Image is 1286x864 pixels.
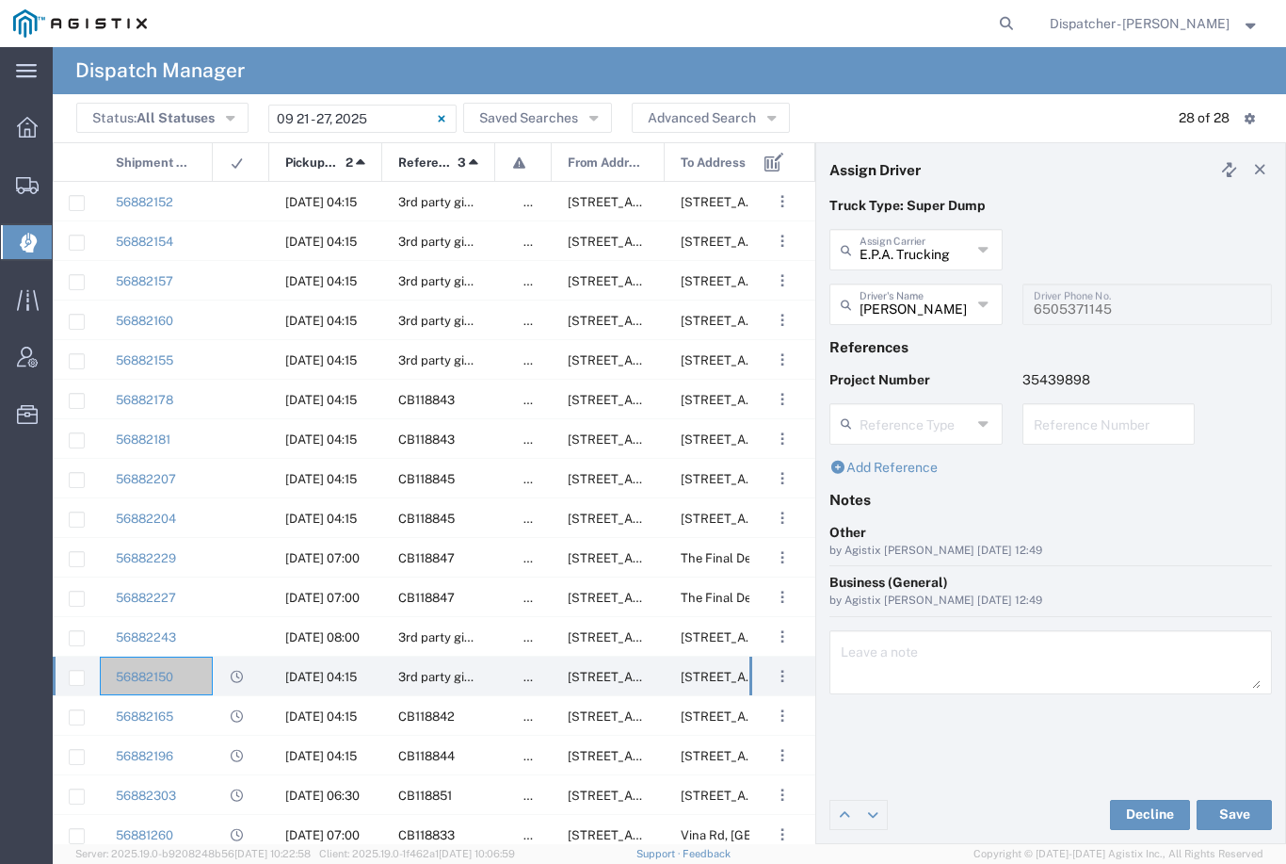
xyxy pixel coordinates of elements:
[76,103,249,133] button: Status:All Statuses
[523,393,552,407] span: false
[116,472,176,486] a: 56882207
[829,196,1272,216] p: Truck Type: Super Dump
[523,235,552,249] span: false
[116,709,173,724] a: 56882165
[568,432,857,447] span: 6501 Florin Perkins Rd, Sacramento, California, United States
[568,551,755,565] span: 6400 Claim St, Placerville, California, United States
[769,188,796,215] button: ...
[568,195,857,209] span: 6501 Florin Perkins Rd, Sacramento, California, United States
[398,591,455,605] span: CB118847
[285,235,357,249] span: 09/22/2025, 04:15
[681,789,868,803] span: 23626 Foresthill Rd, Foresthill, California, United States
[681,630,868,644] span: 22715 Canyon Way, Colfax, California, 95713, United States
[523,195,552,209] span: false
[829,370,1003,390] p: Project Number
[769,703,796,729] button: ...
[769,782,796,808] button: ...
[285,709,357,724] span: 09/22/2025, 04:15
[681,143,746,183] span: To Address
[116,630,176,644] a: 56882243
[568,828,857,842] span: 5365 Clark Rd, Paradise, California, 95969, United States
[285,789,360,803] span: 09/22/2025, 06:30
[398,195,506,209] span: 3rd party giveaway
[523,630,552,644] span: false
[829,523,1272,543] div: Other
[829,543,1272,560] div: by Agistix [PERSON_NAME] [DATE] 12:49
[285,591,360,605] span: 09/23/2025, 07:00
[769,663,796,690] button: ...
[780,546,784,569] span: . . .
[398,709,455,724] span: CB118842
[285,353,357,367] span: 09/23/2025, 04:15
[780,388,784,411] span: . . .
[398,670,506,684] span: 3rd party giveaway
[398,353,506,367] span: 3rd party giveaway
[769,545,796,571] button: ...
[681,393,868,407] span: 10936 Iron Mountain Rd, Redding, California, United States
[681,551,1242,565] span: The Final Destination is not defined yet, Placerville, California, United States
[523,432,552,447] span: false
[568,393,857,407] span: 6501 Florin Perkins Rd, Sacramento, California, United States
[523,472,552,486] span: false
[568,512,857,526] span: 6501 Florin Perkins Rd, Sacramento, California, United States
[829,161,921,178] h4: Assign Driver
[568,789,755,803] span: 2601 Hwy 49, Cool, California, 95614, United States
[116,551,176,565] a: 56882229
[681,670,868,684] span: 20899 Antler Rd, Lakehead, California, United States
[780,784,784,807] span: . . .
[398,274,506,288] span: 3rd party giveaway
[780,586,784,609] span: . . .
[285,314,357,328] span: 09/23/2025, 04:15
[568,591,755,605] span: 6400 Claim St, Placerville, California, United States
[523,314,552,328] span: false
[398,314,506,328] span: 3rd party giveaway
[681,195,868,209] span: 20899 Antler Rd, Lakehead, California, United States
[829,573,1272,593] div: Business (General)
[829,593,1272,610] div: by Agistix [PERSON_NAME] [DATE] 12:49
[568,235,857,249] span: 6501 Florin Perkins Rd, Sacramento, California, United States
[1110,800,1190,830] button: Decline
[319,848,515,859] span: Client: 2025.19.0-1f462a1
[285,828,360,842] span: 09/22/2025, 07:00
[398,512,455,526] span: CB118845
[681,235,868,249] span: 20899 Antler Rd, Lakehead, California, United States
[116,591,176,605] a: 56882227
[398,472,455,486] span: CB118845
[346,143,353,183] span: 2
[681,591,1242,605] span: The Final Destination is not defined yet, Placerville, California, United States
[523,749,552,763] span: false
[568,314,857,328] span: 6501 Florin Perkins Rd, Sacramento, California, United States
[769,268,796,294] button: ...
[523,591,552,605] span: false
[116,512,176,526] a: 56882204
[398,393,455,407] span: CB118843
[75,47,245,94] h4: Dispatch Manager
[780,626,784,648] span: . . .
[285,274,357,288] span: 09/23/2025, 04:15
[116,143,192,183] span: Shipment No.
[285,551,360,565] span: 09/23/2025, 07:00
[523,670,552,684] span: false
[769,505,796,531] button: ...
[769,426,796,452] button: ...
[681,472,868,486] span: 10936 Iron Mountain Rd, Redding, California, United States
[829,338,1272,355] h4: References
[681,432,868,447] span: 10936 Iron Mountain Rd, Redding, California, United States
[13,9,147,38] img: logo
[116,393,173,407] a: 56882178
[285,749,357,763] span: 09/22/2025, 04:15
[1197,800,1272,830] button: Save
[681,749,868,763] span: 10936 Iron Mountain Rd, Redding, California, United States
[116,828,173,842] a: 56881260
[1049,12,1261,35] button: Dispatcher - [PERSON_NAME]
[285,670,357,684] span: 09/22/2025, 04:15
[769,822,796,848] button: ...
[285,432,357,447] span: 09/23/2025, 04:15
[681,274,868,288] span: 20899 Antler Rd, Lakehead, California, United States
[780,507,784,530] span: . . .
[458,143,466,183] span: 3
[632,103,790,133] button: Advanced Search
[769,228,796,254] button: ...
[769,584,796,611] button: ...
[780,269,784,292] span: . . .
